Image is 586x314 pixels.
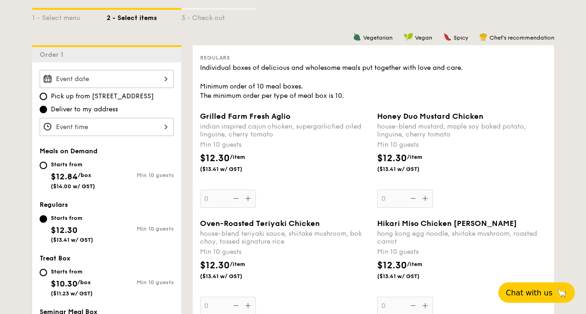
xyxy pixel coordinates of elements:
span: $12.30 [200,260,230,271]
div: hong kong egg noodle, shiitake mushroom, roasted carrot [377,230,547,246]
img: icon-spicy.37a8142b.svg [443,33,452,41]
div: Min 10 guests [200,247,370,257]
span: ($14.00 w/ GST) [51,183,95,190]
div: Min 10 guests [200,140,370,150]
input: Deliver to my address [40,106,47,113]
span: Vegan [415,34,432,41]
span: Hikari Miso Chicken [PERSON_NAME] [377,219,517,228]
span: $12.84 [51,171,78,182]
div: Min 10 guests [107,172,174,178]
input: Pick up from [STREET_ADDRESS] [40,93,47,100]
span: Vegetarian [363,34,393,41]
span: 🦙 [556,287,567,298]
button: Chat with us🦙 [498,282,575,303]
span: Treat Box [40,254,70,262]
div: house-blend mustard, maple soy baked potato, linguine, cherry tomato [377,123,547,138]
div: Individual boxes of delicious and wholesome meals put together with love and care. Minimum order ... [200,63,547,101]
span: Deliver to my address [51,105,118,114]
span: Spicy [454,34,468,41]
span: Chat with us [506,288,552,297]
div: indian inspired cajun chicken, supergarlicfied oiled linguine, cherry tomato [200,123,370,138]
img: icon-chef-hat.a58ddaea.svg [479,33,488,41]
span: /item [230,261,245,267]
span: Honey Duo Mustard Chicken [377,112,483,121]
div: Starts from [51,214,93,222]
span: Pick up from [STREET_ADDRESS] [51,92,154,101]
input: Event time [40,118,174,136]
div: Min 10 guests [107,279,174,286]
span: Grilled Farm Fresh Aglio [200,112,290,121]
div: Min 10 guests [377,247,547,257]
span: $12.30 [200,153,230,164]
span: Chef's recommendation [489,34,554,41]
span: /box [77,279,91,286]
span: ($13.41 w/ GST) [200,165,263,173]
span: Regulars [40,201,68,209]
span: /item [407,154,422,160]
span: Order 1 [40,51,67,59]
span: ($13.41 w/ GST) [200,273,263,280]
span: $12.30 [377,260,407,271]
img: icon-vegan.f8ff3823.svg [404,33,413,41]
span: $10.30 [51,279,77,289]
span: Oven-Roasted Teriyaki Chicken [200,219,320,228]
div: Starts from [51,268,93,275]
span: ($13.41 w/ GST) [377,273,441,280]
span: $12.30 [51,225,77,235]
span: /item [407,261,422,267]
span: ($13.41 w/ GST) [51,237,93,243]
div: Min 10 guests [107,225,174,232]
div: 3 - Check out [181,10,256,23]
span: ($11.23 w/ GST) [51,290,93,297]
div: house-blend teriyaki sauce, shiitake mushroom, bok choy, tossed signature rice [200,230,370,246]
img: icon-vegetarian.fe4039eb.svg [353,33,361,41]
input: Starts from$12.84/box($14.00 w/ GST)Min 10 guests [40,162,47,169]
span: /box [78,172,91,178]
div: 2 - Select items [107,10,181,23]
div: Min 10 guests [377,140,547,150]
span: Regulars [200,55,230,61]
input: Starts from$10.30/box($11.23 w/ GST)Min 10 guests [40,269,47,276]
span: /item [230,154,245,160]
input: Event date [40,70,174,88]
div: Starts from [51,161,95,168]
div: 1 - Select menu [32,10,107,23]
input: Starts from$12.30($13.41 w/ GST)Min 10 guests [40,215,47,223]
span: $12.30 [377,153,407,164]
span: ($13.41 w/ GST) [377,165,441,173]
span: Meals on Demand [40,147,97,155]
